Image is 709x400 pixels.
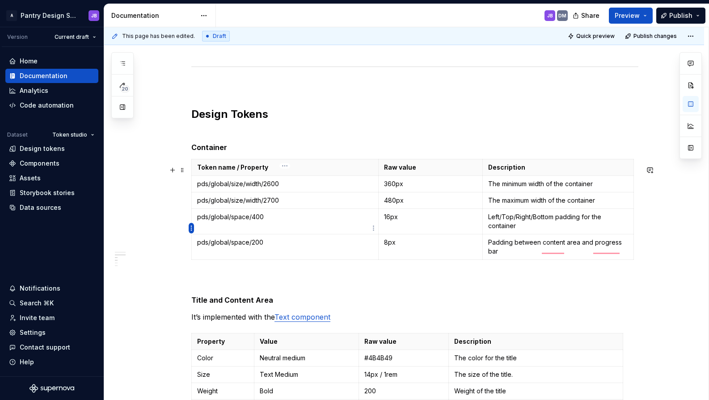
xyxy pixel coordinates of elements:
a: Data sources [5,200,98,215]
span: Publish changes [633,33,677,40]
button: Quick preview [565,30,619,42]
h5: Title and Content Area [191,296,638,304]
a: Analytics [5,83,98,98]
div: Invite team [20,313,55,322]
div: Pantry Design System [21,11,78,20]
div: Contact support [20,343,70,352]
a: Code automation [5,98,98,112]
span: Token studio [52,131,87,138]
h5: Container [191,143,638,152]
p: Token name / Property [197,163,373,172]
p: #4B4B49 [364,354,443,362]
button: Search ⌘K [5,296,98,310]
p: 14px / 1rem [364,370,443,379]
a: Design tokens [5,142,98,156]
span: Draft [213,33,226,40]
button: Notifications [5,281,98,296]
div: Storybook stories [20,188,75,197]
a: Storybook stories [5,186,98,200]
button: Share [568,8,605,24]
p: The minimum width of the container [488,179,628,188]
button: Publish changes [622,30,681,42]
p: Color [197,354,249,362]
svg: Supernova Logo [30,384,74,393]
div: Code automation [20,101,74,110]
p: It’s implemented with the [191,312,638,322]
a: Settings [5,325,98,340]
button: Publish [656,8,705,24]
div: Documentation [111,11,196,20]
div: Components [20,159,59,168]
p: 360px [384,179,477,188]
h2: Design Tokens [191,107,638,136]
div: Home [20,57,38,66]
a: Components [5,156,98,171]
div: Data sources [20,203,61,212]
span: Preview [615,11,640,20]
p: The color for the title [454,354,617,362]
p: Weight of the title [454,387,617,396]
div: JB [547,12,553,19]
button: Current draft [51,31,100,43]
p: The maximum width of the container [488,196,628,205]
button: Contact support [5,340,98,354]
a: Documentation [5,69,98,83]
div: Analytics [20,86,48,95]
p: Text Medium [260,370,353,379]
p: Padding between content area and progress bar [488,238,628,256]
p: 200 [364,387,443,396]
div: A [6,10,17,21]
button: APantry Design SystemJB [2,6,102,25]
div: Design tokens [20,144,65,153]
p: Raw value [364,337,443,346]
span: Current draft [55,33,89,41]
a: Home [5,54,98,68]
div: Version [7,33,28,41]
div: DM [558,12,566,19]
p: Description [454,337,617,346]
p: 8px [384,238,477,247]
span: 20 [120,85,130,92]
button: Help [5,355,98,369]
p: pds/global/size/width/2700 [197,196,373,205]
div: Assets [20,174,41,183]
p: pds/global/size/width/2600 [197,179,373,188]
div: Settings [20,328,46,337]
a: Assets [5,171,98,185]
p: pds/global/space/400 [197,212,373,221]
button: Token studio [48,129,98,141]
button: Preview [609,8,653,24]
p: Value [260,337,353,346]
p: Bold [260,387,353,396]
p: Raw value [384,163,477,172]
p: Neutral medium [260,354,353,362]
div: Search ⌘K [20,299,54,308]
p: 480px [384,196,477,205]
a: Text component [274,312,330,321]
a: Invite team [5,311,98,325]
span: Quick preview [576,33,615,40]
p: Property [197,337,249,346]
span: This page has been edited. [122,33,195,40]
div: Dataset [7,131,28,138]
p: Weight [197,387,249,396]
p: Description [488,163,628,172]
div: Help [20,358,34,367]
span: Publish [669,11,692,20]
p: 16px [384,212,477,221]
p: Size [197,370,249,379]
span: Share [581,11,599,20]
p: Left/Top/Right/Bottom padding for the container [488,212,628,230]
p: The size of the title. [454,370,617,379]
div: JB [91,12,97,19]
div: Documentation [20,71,68,80]
div: Notifications [20,284,60,293]
p: pds/global/space/200 [197,238,373,247]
